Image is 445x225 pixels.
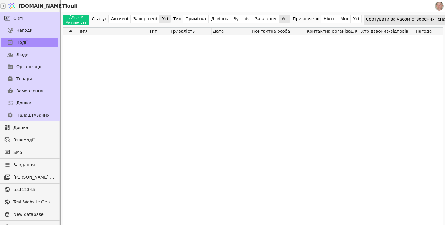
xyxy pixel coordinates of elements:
span: Організації [16,64,41,70]
button: Усі [279,15,290,23]
span: Тривалість [170,29,195,34]
div: Призначено [293,15,319,23]
div: Тип [173,15,181,23]
span: Події [16,39,28,46]
button: Примітка [183,15,209,23]
a: [PERSON_NAME] розсилки [1,172,58,182]
button: Зустріч [231,15,252,23]
span: Налаштування [16,112,49,118]
a: Test Website General template [1,197,58,207]
button: Мої [338,15,351,23]
a: Взаємодії [1,135,58,145]
div: Статус [92,15,107,23]
a: Нагоди [1,25,58,35]
span: [PERSON_NAME] розсилки [13,174,55,180]
h2: Події [61,2,77,10]
span: [DOMAIN_NAME] [19,2,64,10]
img: Logo [7,0,16,12]
a: Організації [1,62,58,71]
span: Test Website General template [13,199,55,205]
button: Додати Активність [63,15,89,25]
span: test12345 [13,187,55,193]
button: Активні [109,15,131,23]
a: Замовлення [1,86,58,96]
span: Завдання [13,162,35,168]
a: Дошка [1,98,58,108]
a: Налаштування [1,110,58,120]
a: SMS [1,147,58,157]
a: Люди [1,50,58,59]
button: Завершені [131,15,160,23]
span: Товари [16,76,32,82]
span: CRM [13,15,23,22]
button: Усі [351,15,361,23]
span: Тип [149,29,157,34]
a: Дошка [1,123,58,132]
span: Дошка [13,124,55,131]
span: Ім'я [80,29,88,34]
span: Контактна особа [252,29,290,34]
span: Контактна організація [307,29,357,34]
span: Нагоди [16,27,33,34]
span: Замовлення [16,88,43,94]
button: Дзвінок [209,15,231,23]
a: test12345 [1,185,58,194]
a: Завдання [1,160,58,170]
img: 1560949290925-CROPPED-IMG_0201-2-.jpg [435,2,444,11]
span: Дошка [16,100,31,106]
a: CRM [1,13,58,23]
span: Дата [213,29,224,34]
button: Ніхто [321,15,338,23]
span: New database [13,211,55,218]
span: Нагода [416,29,432,34]
a: Товари [1,74,58,84]
span: SMS [13,149,55,156]
span: Люди [16,51,29,58]
button: Завдання [252,15,279,23]
span: Взаємодії [13,137,55,143]
a: [DOMAIN_NAME] [6,0,61,12]
a: New database [1,210,58,219]
button: Усі [160,15,170,23]
a: Події [1,38,58,47]
span: Хто дзвонив/відповів [361,29,408,34]
div: # [63,28,78,35]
